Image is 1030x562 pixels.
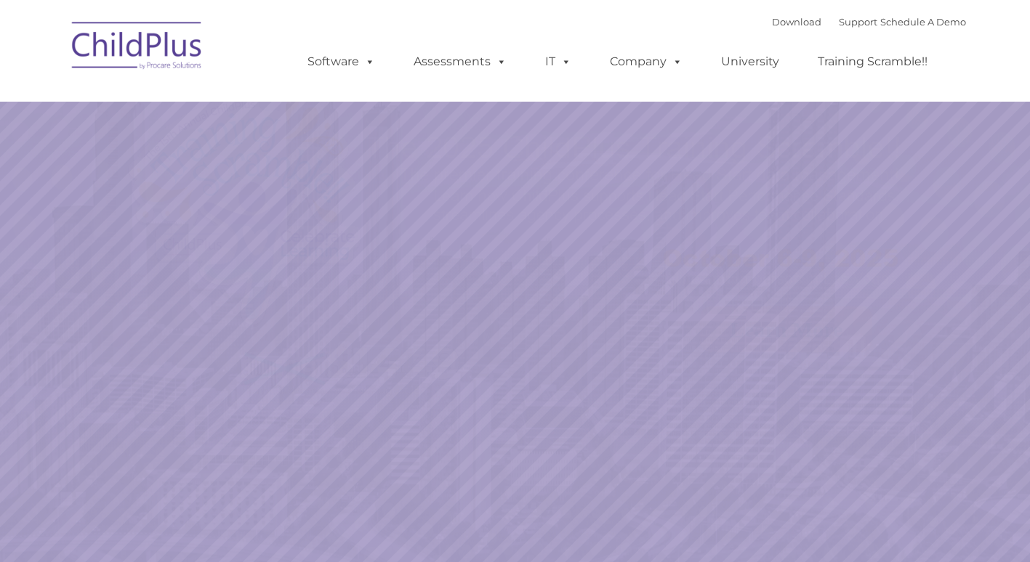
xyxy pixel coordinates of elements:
a: Assessments [399,47,521,76]
a: Software [293,47,390,76]
a: IT [531,47,586,76]
a: Training Scramble!! [803,47,942,76]
a: Company [595,47,697,76]
a: Schedule A Demo [880,16,966,28]
img: ChildPlus by Procare Solutions [65,12,210,84]
a: Support [839,16,877,28]
font: | [772,16,966,28]
a: University [707,47,794,76]
a: Learn More [700,306,872,352]
a: Download [772,16,821,28]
